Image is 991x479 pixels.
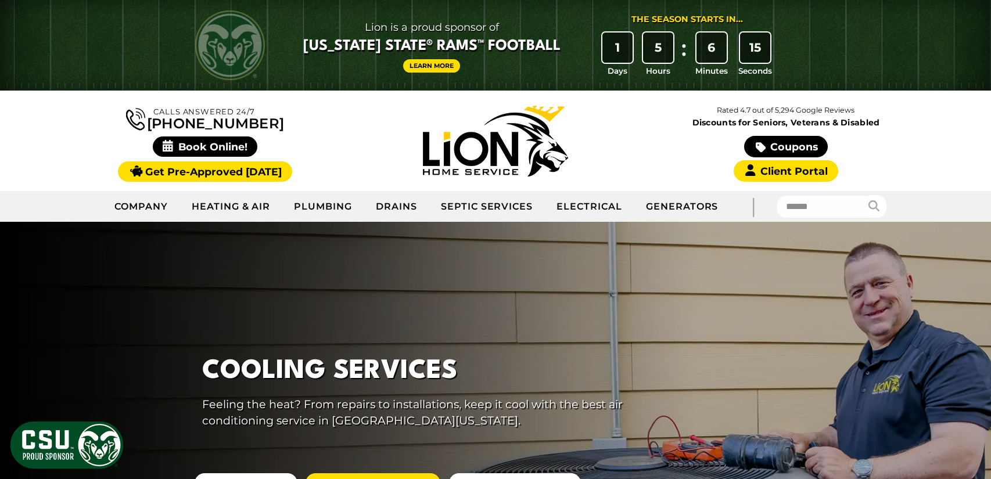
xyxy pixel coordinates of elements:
[744,136,828,157] a: Coupons
[202,396,625,430] p: Feeling the heat? From repairs to installations, keep it cool with the best air conditioning serv...
[634,192,730,221] a: Generators
[118,161,292,182] a: Get Pre-Approved [DATE]
[643,33,673,63] div: 5
[9,420,125,470] img: CSU Sponsor Badge
[195,10,265,80] img: CSU Rams logo
[202,352,625,391] h1: Cooling Services
[180,192,282,221] a: Heating & Air
[740,33,770,63] div: 15
[695,65,728,77] span: Minutes
[423,106,568,177] img: Lion Home Service
[126,106,284,131] a: [PHONE_NUMBER]
[282,192,364,221] a: Plumbing
[641,104,931,117] p: Rated 4.7 out of 5,294 Google Reviews
[602,33,633,63] div: 1
[545,192,634,221] a: Electrical
[631,13,743,26] div: The Season Starts in...
[608,65,627,77] span: Days
[303,37,561,56] span: [US_STATE] State® Rams™ Football
[364,192,429,221] a: Drains
[303,18,561,37] span: Lion is a proud sponsor of
[730,191,776,222] div: |
[696,33,727,63] div: 6
[403,59,460,73] a: Learn More
[429,192,545,221] a: Septic Services
[678,33,690,77] div: :
[643,118,929,127] span: Discounts for Seniors, Veterans & Disabled
[646,65,670,77] span: Hours
[734,160,838,182] a: Client Portal
[738,65,772,77] span: Seconds
[153,136,258,157] span: Book Online!
[103,192,180,221] a: Company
